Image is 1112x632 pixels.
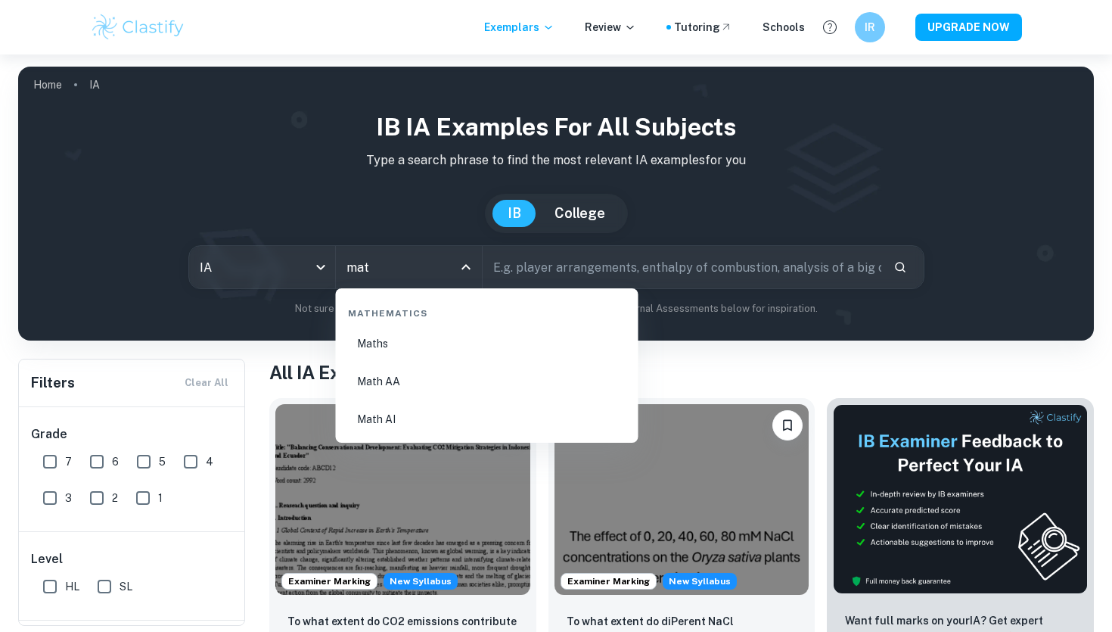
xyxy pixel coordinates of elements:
[206,453,213,470] span: 4
[65,578,79,595] span: HL
[90,12,186,42] img: Clastify logo
[342,364,632,399] li: Math AA
[120,578,132,595] span: SL
[585,19,636,36] p: Review
[189,246,335,288] div: IA
[663,573,737,590] span: New Syllabus
[342,402,632,437] li: Math AI
[833,404,1088,594] img: Thumbnail
[159,453,166,470] span: 5
[31,550,234,568] h6: Level
[484,19,554,36] p: Exemplars
[65,490,72,506] span: 3
[561,574,656,588] span: Examiner Marking
[862,19,879,36] h6: IR
[33,74,62,95] a: Home
[275,404,530,595] img: ESS IA example thumbnail: To what extent do CO2 emissions contribu
[112,453,119,470] span: 6
[384,573,458,590] span: New Syllabus
[89,76,100,93] p: IA
[31,425,234,444] h6: Grade
[483,246,881,288] input: E.g. player arrangements, enthalpy of combustion, analysis of a big city...
[30,109,1082,145] h1: IB IA examples for all subjects
[269,359,1094,386] h1: All IA Examples
[342,326,632,361] li: Maths
[674,19,732,36] a: Tutoring
[554,404,809,595] img: ESS IA example thumbnail: To what extent do diPerent NaCl concentr
[855,12,885,42] button: IR
[112,490,118,506] span: 2
[763,19,805,36] a: Schools
[455,257,477,278] button: Close
[915,14,1022,41] button: UPGRADE NOW
[772,410,803,441] button: Bookmark
[384,573,458,590] div: Starting from the May 2026 session, the ESS IA requirements have changed. We created this exempla...
[539,200,620,227] button: College
[158,490,163,506] span: 1
[65,453,72,470] span: 7
[663,573,737,590] div: Starting from the May 2026 session, the ESS IA requirements have changed. We created this exempla...
[31,372,75,394] h6: Filters
[492,200,536,227] button: IB
[30,301,1082,316] p: Not sure what to search for? You can always look through our example Internal Assessments below f...
[18,67,1094,341] img: profile cover
[30,151,1082,170] p: Type a search phrase to find the most relevant IA examples for you
[887,254,913,280] button: Search
[342,294,632,326] div: Mathematics
[282,574,377,588] span: Examiner Marking
[817,14,843,40] button: Help and Feedback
